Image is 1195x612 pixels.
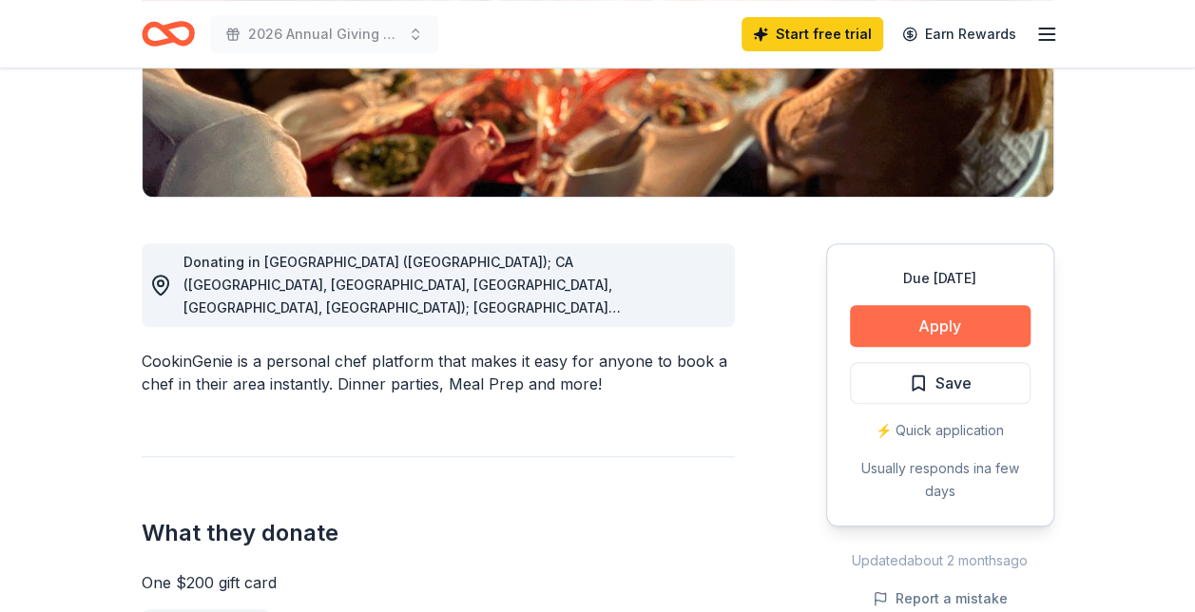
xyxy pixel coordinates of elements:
[850,419,1031,442] div: ⚡️ Quick application
[142,518,735,548] h2: What they donate
[248,23,400,46] span: 2026 Annual Giving Back Gala
[826,549,1054,572] div: Updated about 2 months ago
[850,362,1031,404] button: Save
[850,305,1031,347] button: Apply
[742,17,883,51] a: Start free trial
[891,17,1028,51] a: Earn Rewards
[142,11,195,56] a: Home
[142,571,735,594] div: One $200 gift card
[142,350,735,395] div: CookinGenie is a personal chef platform that makes it easy for anyone to book a chef in their are...
[873,587,1008,610] button: Report a mistake
[850,457,1031,503] div: Usually responds in a few days
[935,371,972,395] span: Save
[210,15,438,53] button: 2026 Annual Giving Back Gala
[850,267,1031,290] div: Due [DATE]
